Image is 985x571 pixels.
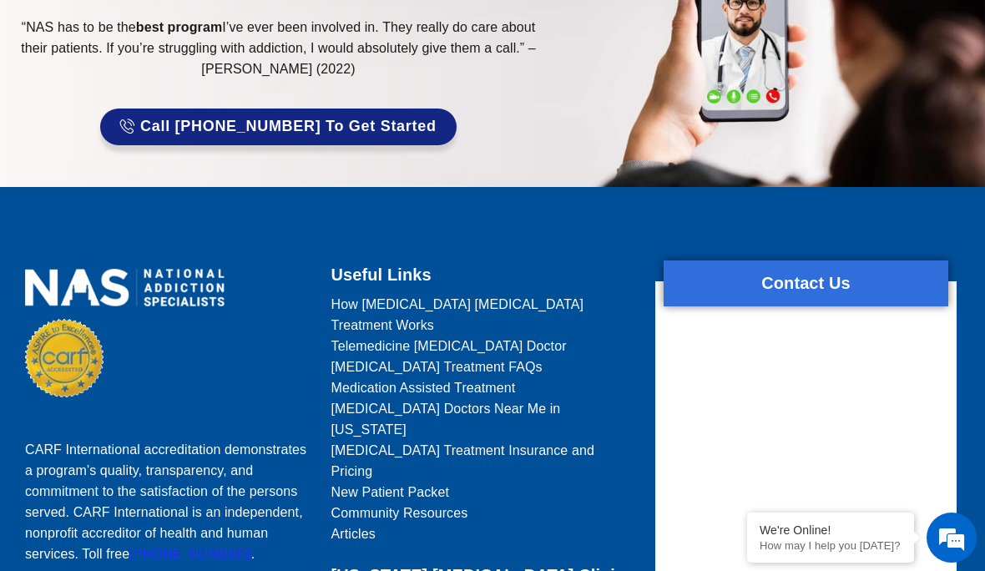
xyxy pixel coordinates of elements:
span: Call [PHONE_NUMBER] to Get Started [140,119,437,135]
h2: Useful Links [331,260,634,290]
div: Navigation go back [18,86,43,111]
a: [PHONE_NUMBER] [129,547,250,561]
a: Telemedicine [MEDICAL_DATA] Doctor [331,336,634,356]
strong: best program [136,20,222,34]
span: Articles [331,523,376,544]
a: Community Resources [331,503,634,523]
span: We're online! [97,176,230,345]
p: How may I help you today? [760,539,902,552]
div: We're Online! [760,523,902,537]
span: New Patient Packet [331,482,449,503]
a: How [MEDICAL_DATA] [MEDICAL_DATA] Treatment Works [331,294,634,336]
img: CARF Seal [25,319,104,397]
span: Community Resources [331,503,468,523]
a: [MEDICAL_DATA] Treatment FAQs [331,356,634,377]
textarea: Type your message and hit 'Enter' [8,387,318,446]
div: Chat with us now [112,88,306,109]
a: [MEDICAL_DATA] Doctors Near Me in [US_STATE] [331,398,634,440]
a: Articles [331,523,634,544]
a: New Patient Packet [331,482,634,503]
img: national addiction specialists online suboxone doctors clinic for opioid addiction treatment [25,269,225,306]
a: Medication Assisted Treatment [331,377,634,398]
span: Telemedicine [MEDICAL_DATA] Doctor [331,336,567,356]
span: [MEDICAL_DATA] Treatment FAQs [331,356,543,377]
h2: Contact Us [664,269,948,298]
a: Call [PHONE_NUMBER] to Get Started [100,109,456,145]
div: Minimize live chat window [274,8,314,48]
a: [MEDICAL_DATA] Treatment Insurance and Pricing [331,440,634,482]
span: Medication Assisted Treatment [331,377,516,398]
p: “NAS has to be the I’ve ever been involved in. They really do care about their patients. If you’r... [17,17,540,79]
p: CARF International accreditation demonstrates a program’s quality, transparency, and commitment t... [25,439,311,564]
